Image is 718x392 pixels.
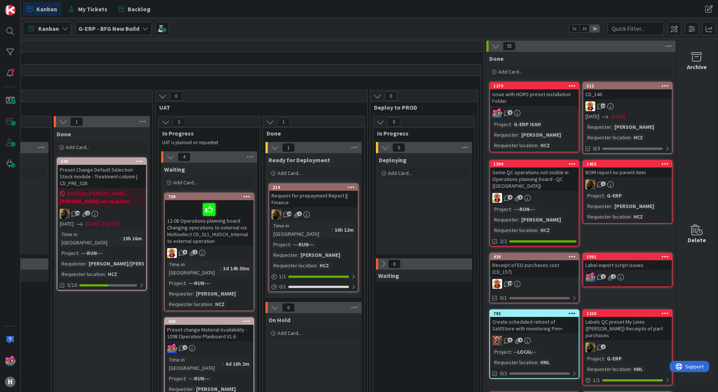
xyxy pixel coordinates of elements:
[493,311,579,316] div: 782
[269,282,358,291] div: 0/1
[492,216,518,224] div: Requester
[167,279,186,287] div: Project
[167,260,220,277] div: Time in [GEOGRAPHIC_DATA]
[583,260,672,270] div: Label export script issues
[585,202,611,210] div: Requester
[165,344,253,353] div: JK
[186,374,187,383] span: :
[269,191,358,207] div: Request for prepayment Report || Finance
[511,120,512,128] span: :
[537,226,538,234] span: :
[269,210,358,219] div: ND
[279,283,286,291] span: 0 / 1
[605,191,624,200] div: G-ERP
[213,300,226,308] div: HCZ
[121,234,144,243] div: 19h 16m
[38,24,59,33] span: Kanban
[511,348,512,356] span: :
[290,240,291,249] span: :
[105,270,106,278] span: :
[60,209,69,219] img: ND
[66,144,90,151] span: Add Card...
[297,211,302,216] span: 1
[490,336,579,345] div: JK
[518,216,519,224] span: :
[388,170,412,176] span: Add Card...
[269,184,358,207] div: 214Request for prepayment Report || Finance
[492,226,537,234] div: Requester location
[493,83,579,89] div: 1279
[508,338,513,342] span: 6
[267,130,355,137] span: Done
[165,200,253,246] div: 12-08 Operations planning board Changing operations to external via Multiselect CD_011_HUISCH_Int...
[16,1,34,10] span: Support
[583,101,672,111] div: LC
[278,170,302,176] span: Add Card...
[167,300,212,308] div: Requester location
[385,92,397,101] span: 0
[490,253,579,260] div: 439
[490,310,579,333] div: 782Create scheduled reboot of SattStore with monitoring Pim+
[388,118,400,127] span: 0
[492,141,537,149] div: Requester location
[585,179,595,189] img: ND
[490,161,579,191] div: 1399Some QC operations not visible in Operations planning board - QC ([GEOGRAPHIC_DATA])
[611,123,612,131] span: :
[492,336,502,345] img: JK
[585,101,595,111] img: LC
[318,261,331,270] div: HCZ
[282,303,295,312] span: 0
[489,253,579,303] a: 439Receipt of EO purchases cust (CD_157)LC0/1
[493,161,579,167] div: 1399
[178,152,190,161] span: 4
[5,356,15,366] img: JK
[193,250,198,255] span: 1
[593,376,600,384] span: 1 / 1
[272,222,332,238] div: Time in [GEOGRAPHIC_DATA]
[605,354,624,363] div: G-ERP
[165,193,253,246] div: 70912-08 Operations planning board Changing operations to external via Multiselect CD_011_HUISCH_...
[508,281,513,286] span: 19
[67,281,77,289] span: 5/10
[492,108,502,118] img: JK
[85,211,90,216] span: 2
[587,311,672,316] div: 1226
[492,205,511,213] div: Project
[511,205,512,213] span: :
[611,113,625,121] span: [DATE]
[173,179,197,186] span: Add Card...
[583,272,672,282] div: JK
[512,348,537,356] div: --LOCAL--
[220,264,221,273] span: :
[269,184,358,191] div: 214
[538,358,552,366] div: HNL
[167,344,177,353] img: JK
[631,365,632,373] span: :
[583,253,672,270] div: 1091Label export script issues
[5,377,15,387] div: H
[36,5,57,14] span: Kanban
[5,5,15,15] img: Visit kanbanzone.com
[162,140,251,146] p: UAT is planned or requested
[57,158,146,188] div: 644Preset Change Default Selection Stock module - Treatment column | CD_PRE_028
[518,338,523,342] span: 4
[87,259,176,268] div: [PERSON_NAME]/[PERSON_NAME]...
[582,309,673,386] a: 1226Labels QC preset My Lines ([PERSON_NAME]) Receipts of part purchasesNDProject:G-ERPRequester ...
[579,25,590,32] span: 2x
[500,369,507,377] span: 0/2
[57,157,147,291] a: 644Preset Change Default Selection Stock module - Treatment column | CD_PRE_028[DATE] By [PERSON_...
[78,25,139,32] b: G-ERP - BFG New Build
[193,289,194,298] span: :
[165,318,253,325] div: 460
[585,272,595,282] img: JK
[583,161,672,177] div: 1455BOM report no parent item
[492,358,537,366] div: Requester location
[79,249,104,257] div: ---RUN---
[272,240,290,249] div: Project
[299,251,342,259] div: [PERSON_NAME]
[57,209,146,219] div: ND
[377,130,465,137] span: In Progress
[585,342,595,352] img: ND
[224,360,251,368] div: 6d 16h 2m
[490,279,579,289] div: LC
